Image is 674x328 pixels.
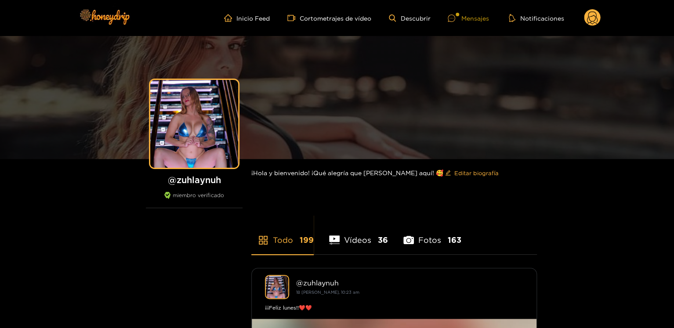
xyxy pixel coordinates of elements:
[506,14,566,22] button: Notificaciones
[265,275,289,299] img: Zuhlaynuh
[296,290,359,295] font: 18 [PERSON_NAME], 10:23 am
[389,14,430,22] a: Descubrir
[300,235,314,244] font: 199
[273,235,293,244] font: Todo
[454,170,499,176] font: Editar biografía
[173,192,224,198] font: miembro verificado
[168,175,221,184] font: @zuhlaynuh
[258,235,268,245] span: tienda de aplicaciones
[300,15,371,22] font: Cortometrajes de vídeo
[224,14,270,22] a: Inicio Feed
[520,15,564,22] font: Notificaciones
[445,170,451,177] span: editar
[443,166,500,180] button: editarEditar biografía
[236,15,270,22] font: Inicio Feed
[378,235,388,244] font: 36
[461,15,489,22] font: Mensajes
[296,279,339,287] font: @zuhlaynuh
[224,14,236,22] span: hogar
[400,15,430,22] font: Descubrir
[287,14,371,22] a: Cortometrajes de vídeo
[344,235,371,244] font: Vídeos
[287,14,300,22] span: cámara de vídeo
[265,305,312,310] font: ¡¡¡Feliz lunes!!❤️❤️
[251,169,443,176] font: ¡Hola y bienvenido! ¡Qué alegría que [PERSON_NAME] aquí! 🥰
[448,235,461,244] font: 163
[418,235,441,244] font: Fotos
